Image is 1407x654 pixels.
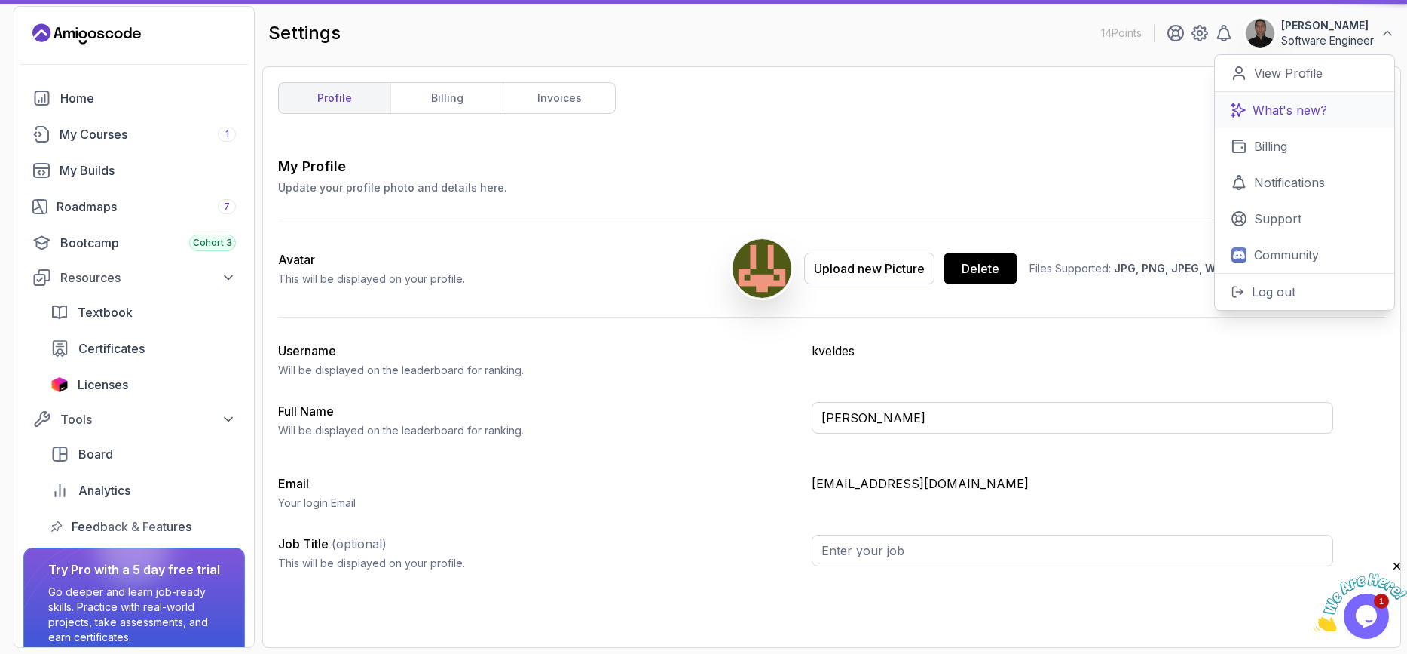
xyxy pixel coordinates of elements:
[1215,237,1394,273] a: Community
[812,402,1333,434] input: Enter your full name
[78,376,128,394] span: Licenses
[78,339,145,358] span: Certificates
[503,83,615,113] a: invoices
[50,377,69,392] img: jetbrains icon
[1215,201,1394,237] a: Support
[23,83,245,113] a: home
[1215,55,1394,92] a: View Profile
[1281,18,1374,33] p: [PERSON_NAME]
[733,239,791,298] img: user profile image
[944,253,1017,284] button: Delete
[193,237,232,249] span: Cohort 3
[278,343,336,358] label: Username
[812,535,1333,566] input: Enter your job
[72,517,191,536] span: Feedback & Features
[278,363,800,378] p: Will be displayed on the leaderboard for ranking.
[23,192,245,222] a: roadmaps
[1253,101,1327,119] p: What's new?
[1254,210,1301,228] p: Support
[1029,261,1333,276] p: Files Supported: Max file size:
[390,83,503,113] a: billing
[23,264,245,291] button: Resources
[812,342,1333,360] p: kveldes
[1246,19,1274,48] img: user profile image
[278,474,800,493] h3: Email
[78,445,113,463] span: Board
[804,253,934,284] button: Upload new Picture
[278,250,465,269] h2: Avatar
[1254,137,1287,155] p: Billing
[60,269,236,287] div: Resources
[32,22,141,46] a: Landing page
[225,128,229,140] span: 1
[278,156,507,177] h3: My Profile
[278,180,507,195] p: Update your profile photo and details here.
[41,439,245,469] a: board
[23,155,245,186] a: builds
[332,536,387,551] span: (optional)
[41,297,245,327] a: textbook
[60,89,236,107] div: Home
[48,585,220,645] p: Go deeper and learn job-ready skills. Practice with real-world projects, take assessments, and ea...
[278,423,800,438] p: Will be displayed on the leaderboard for ranking.
[41,370,245,400] a: licenses
[1114,262,1235,275] span: JPG, PNG, JPEG, Webp
[23,119,245,149] a: courses
[278,556,800,571] p: This will be displayed on your profile.
[278,272,465,287] p: This will be displayed on your profile.
[41,511,245,542] a: feedback
[60,234,236,252] div: Bootcamp
[1254,64,1323,82] p: View Profile
[278,496,800,511] p: Your login Email
[268,21,341,45] h2: settings
[23,228,245,258] a: bootcamp
[60,125,236,143] div: My Courses
[1101,26,1142,41] p: 14 Points
[1254,246,1319,264] p: Community
[278,536,387,551] label: Job Title
[1215,92,1394,128] a: What's new?
[41,333,245,364] a: certificates
[78,481,130,499] span: Analytics
[1252,283,1295,301] p: Log out
[60,410,236,428] div: Tools
[41,475,245,505] a: analytics
[279,83,390,113] a: profile
[962,259,999,278] div: Delete
[1314,560,1407,631] iframe: chat widget
[814,259,925,278] div: Upload new Picture
[23,406,245,433] button: Tools
[812,474,1333,493] p: [EMAIL_ADDRESS][DOMAIN_NAME]
[1215,128,1394,164] a: Billing
[1215,164,1394,201] a: Notifications
[1215,273,1394,310] button: Log out
[60,161,236,180] div: My Builds
[1281,33,1374,48] p: Software Engineer
[278,404,334,419] label: Full Name
[1245,18,1395,48] button: user profile image[PERSON_NAME]Software Engineer
[78,303,133,321] span: Textbook
[1254,173,1325,192] p: Notifications
[224,201,230,213] span: 7
[57,198,236,216] div: Roadmaps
